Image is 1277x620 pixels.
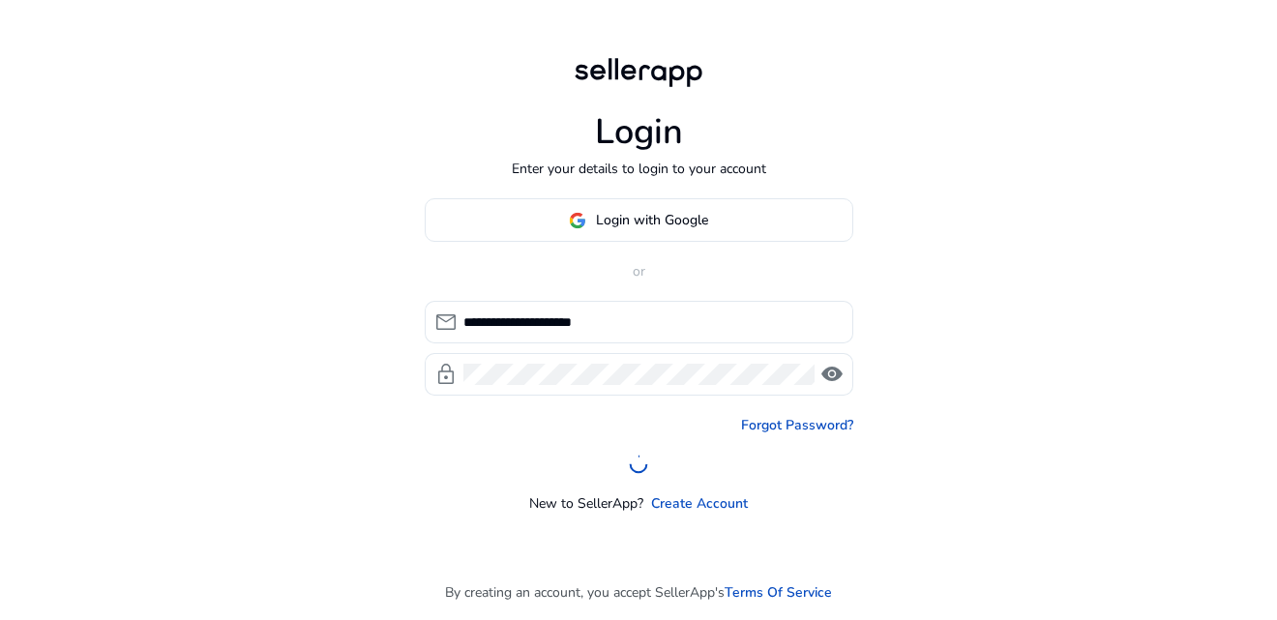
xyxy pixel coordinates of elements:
span: visibility [820,363,844,386]
h1: Login [595,111,683,153]
span: Login with Google [596,210,708,230]
span: mail [434,310,458,334]
p: New to SellerApp? [529,493,643,514]
span: lock [434,363,458,386]
a: Create Account [651,493,748,514]
p: Enter your details to login to your account [512,159,766,179]
a: Forgot Password? [741,415,853,435]
p: or [425,261,853,281]
img: google-logo.svg [569,212,586,229]
button: Login with Google [425,198,853,242]
a: Terms Of Service [725,582,832,603]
